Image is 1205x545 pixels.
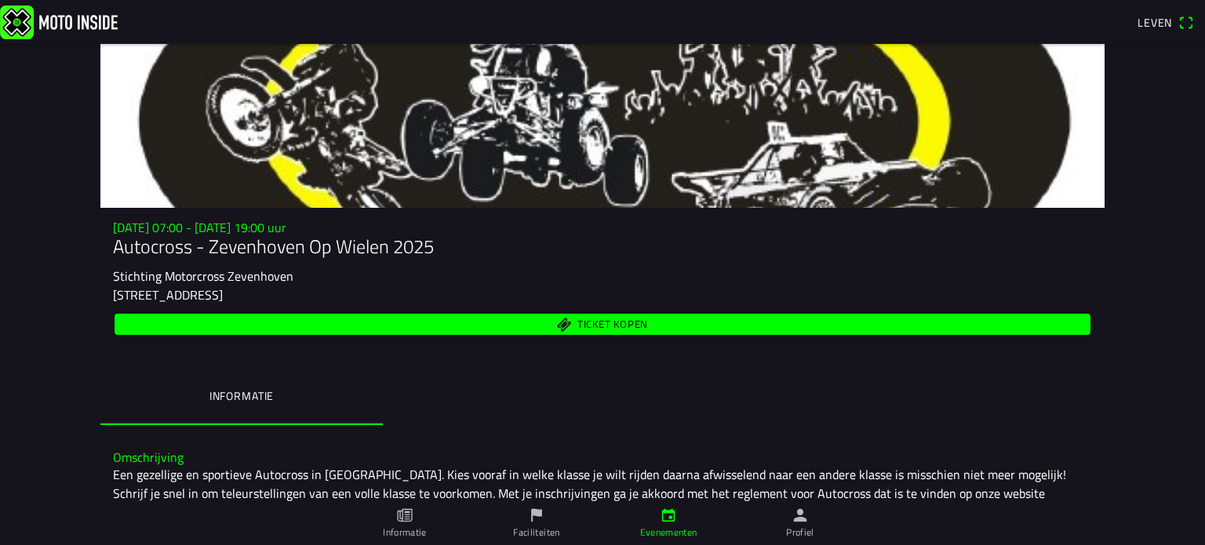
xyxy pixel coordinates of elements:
font: Profiel [786,525,814,540]
font: Autocross - Zevenhoven Op Wielen 2025 [113,232,434,260]
font: Leven [1138,14,1172,31]
font: [STREET_ADDRESS] [113,285,223,304]
a: Levenqr-scanner [1130,9,1202,35]
font: Faciliteiten [513,525,559,540]
font: Ticket kopen [577,317,648,332]
ion-icon: kalender [660,507,677,524]
font: Omschrijving [113,448,184,467]
font: [DATE] 07:00 - [DATE] 19:00 uur [113,218,286,237]
ion-icon: vlag [528,507,545,524]
font: Informatie [209,387,274,404]
ion-icon: papier [396,507,413,524]
font: Evenementen [640,525,697,540]
font: Stichting Motorcross Zevenhoven [113,267,293,285]
font: Informatie [383,525,427,540]
ion-icon: persoon [792,507,809,524]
